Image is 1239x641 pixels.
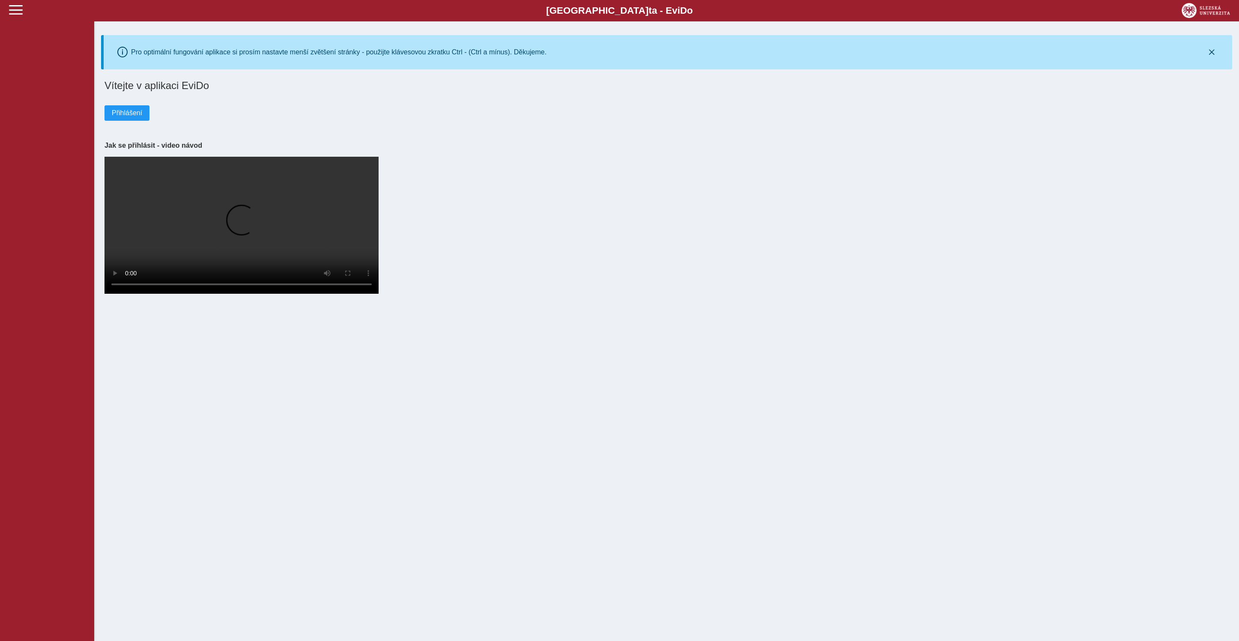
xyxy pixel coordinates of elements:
[131,48,546,56] div: Pro optimální fungování aplikace si prosím nastavte menší zvětšení stránky - použijte klávesovou ...
[648,5,651,16] span: t
[112,109,142,117] span: Přihlášení
[26,5,1213,16] b: [GEOGRAPHIC_DATA] a - Evi
[680,5,687,16] span: D
[1182,3,1230,18] img: logo_web_su.png
[104,105,149,121] button: Přihlášení
[104,157,379,294] video: Your browser does not support the video tag.
[687,5,693,16] span: o
[104,141,1229,149] h3: Jak se přihlásit - video návod
[104,80,1229,92] h1: Vítejte v aplikaci EviDo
